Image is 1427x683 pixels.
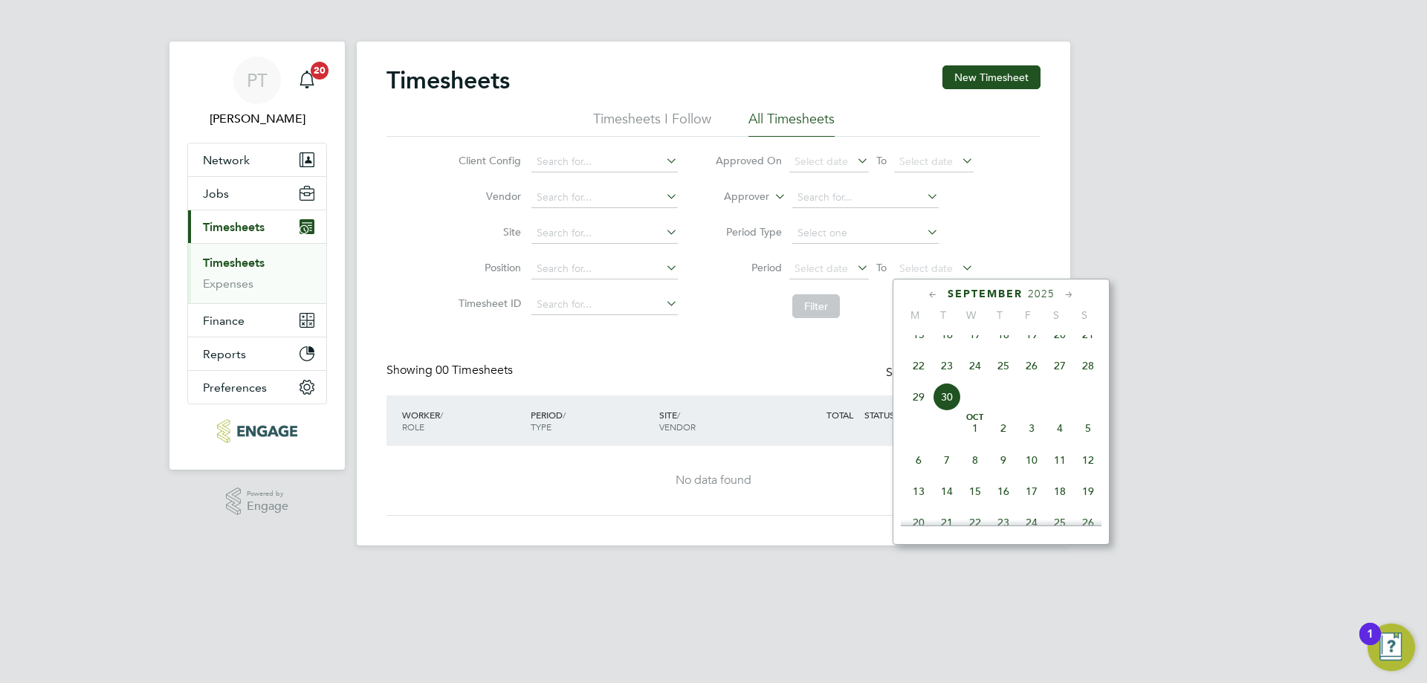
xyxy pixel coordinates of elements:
[1368,624,1415,671] button: Open Resource Center, 1 new notification
[188,243,326,303] div: Timesheets
[1017,508,1046,537] span: 24
[989,414,1017,442] span: 2
[961,352,989,380] span: 24
[1070,308,1098,322] span: S
[933,446,961,474] span: 7
[905,477,933,505] span: 13
[957,308,986,322] span: W
[531,223,678,244] input: Search for...
[527,401,656,440] div: PERIOD
[188,304,326,337] button: Finance
[886,363,1011,383] div: Status
[659,421,696,433] span: VENDOR
[402,421,424,433] span: ROLE
[656,401,784,440] div: SITE
[454,261,521,274] label: Position
[1074,477,1102,505] span: 19
[933,508,961,537] span: 21
[905,383,933,411] span: 29
[531,294,678,315] input: Search for...
[961,414,989,421] span: Oct
[401,473,1026,488] div: No data found
[563,409,566,421] span: /
[188,210,326,243] button: Timesheets
[792,294,840,318] button: Filter
[593,110,711,137] li: Timesheets I Follow
[188,371,326,404] button: Preferences
[826,409,853,421] span: TOTAL
[905,508,933,537] span: 20
[795,155,848,168] span: Select date
[187,110,327,128] span: Philip Tedstone
[203,276,253,291] a: Expenses
[203,187,229,201] span: Jobs
[715,225,782,239] label: Period Type
[948,288,1023,300] span: September
[436,363,513,378] span: 00 Timesheets
[217,419,297,443] img: conceptresources-logo-retina.png
[1046,508,1074,537] span: 25
[901,308,929,322] span: M
[792,223,939,244] input: Select one
[247,71,268,90] span: PT
[961,477,989,505] span: 15
[872,258,891,277] span: To
[226,488,289,516] a: Powered byEngage
[715,154,782,167] label: Approved On
[454,225,521,239] label: Site
[1074,352,1102,380] span: 28
[187,56,327,128] a: PT[PERSON_NAME]
[933,477,961,505] span: 14
[454,297,521,310] label: Timesheet ID
[899,262,953,275] span: Select date
[1046,477,1074,505] span: 18
[1074,320,1102,349] span: 21
[1074,508,1102,537] span: 26
[203,347,246,361] span: Reports
[899,155,953,168] span: Select date
[203,220,265,234] span: Timesheets
[905,352,933,380] span: 22
[715,261,782,274] label: Period
[1017,414,1046,442] span: 3
[1367,634,1373,653] div: 1
[531,259,678,279] input: Search for...
[933,352,961,380] span: 23
[203,153,250,167] span: Network
[795,262,848,275] span: Select date
[531,421,551,433] span: TYPE
[247,488,288,500] span: Powered by
[1046,352,1074,380] span: 27
[1017,320,1046,349] span: 19
[292,56,322,104] a: 20
[1017,352,1046,380] span: 26
[989,446,1017,474] span: 9
[1074,414,1102,442] span: 5
[933,383,961,411] span: 30
[454,190,521,203] label: Vendor
[1046,446,1074,474] span: 11
[1017,446,1046,474] span: 10
[961,446,989,474] span: 8
[203,381,267,395] span: Preferences
[989,508,1017,537] span: 23
[1046,414,1074,442] span: 4
[440,409,443,421] span: /
[961,320,989,349] span: 17
[188,337,326,370] button: Reports
[905,320,933,349] span: 15
[989,477,1017,505] span: 16
[398,401,527,440] div: WORKER
[1017,477,1046,505] span: 17
[203,256,265,270] a: Timesheets
[454,154,521,167] label: Client Config
[961,508,989,537] span: 22
[1028,288,1055,300] span: 2025
[748,110,835,137] li: All Timesheets
[942,65,1041,89] button: New Timesheet
[1074,446,1102,474] span: 12
[187,419,327,443] a: Go to home page
[169,42,345,470] nav: Main navigation
[531,187,678,208] input: Search for...
[386,363,516,378] div: Showing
